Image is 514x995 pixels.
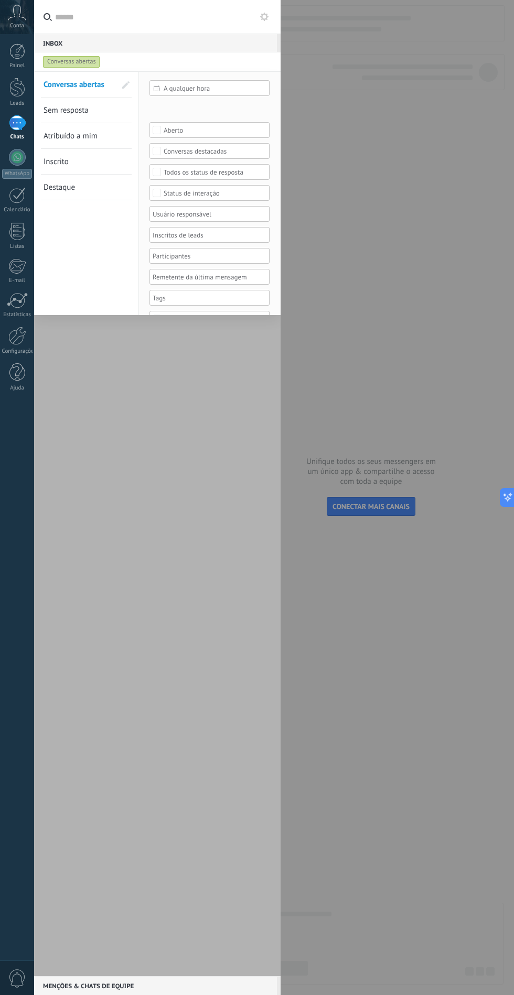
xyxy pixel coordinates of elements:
span: Destaque [44,182,75,192]
li: Sem resposta [41,98,132,123]
span: Sem resposta [44,105,89,115]
div: Calendário [2,207,33,213]
div: Configurações [2,348,33,355]
span: Conversas abertas [44,80,104,90]
span: Conta [10,23,24,29]
span: A qualquer hora [164,84,264,92]
span: Atribuído a mim [44,131,98,141]
div: Todos os status de resposta [164,168,256,176]
li: Conversas abertas [41,72,132,98]
div: Listas [2,243,33,250]
div: Inbox [34,34,277,52]
div: Menções & Chats de equipe [34,976,277,995]
div: Ajuda [2,385,33,392]
div: Conversas abertas [43,56,100,68]
div: Aberto [164,126,256,134]
div: Status de interação [164,189,256,197]
li: Atribuído a mim [41,123,132,149]
div: Painel [2,62,33,69]
li: Destaque [41,175,132,200]
div: Leads [2,100,33,107]
li: Inscrito [41,149,132,175]
a: Conversas abertas [44,72,116,97]
div: Estatísticas [2,311,33,318]
a: Atribuído a mim [44,123,116,148]
a: Sem resposta [44,98,116,123]
div: WhatsApp [2,169,32,179]
a: Destaque [44,175,116,200]
span: Inscrito [44,157,69,167]
div: Conversas destacadas [164,147,256,155]
a: Inscrito [44,149,116,174]
div: E-mail [2,277,33,284]
div: Chats [2,134,33,140]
